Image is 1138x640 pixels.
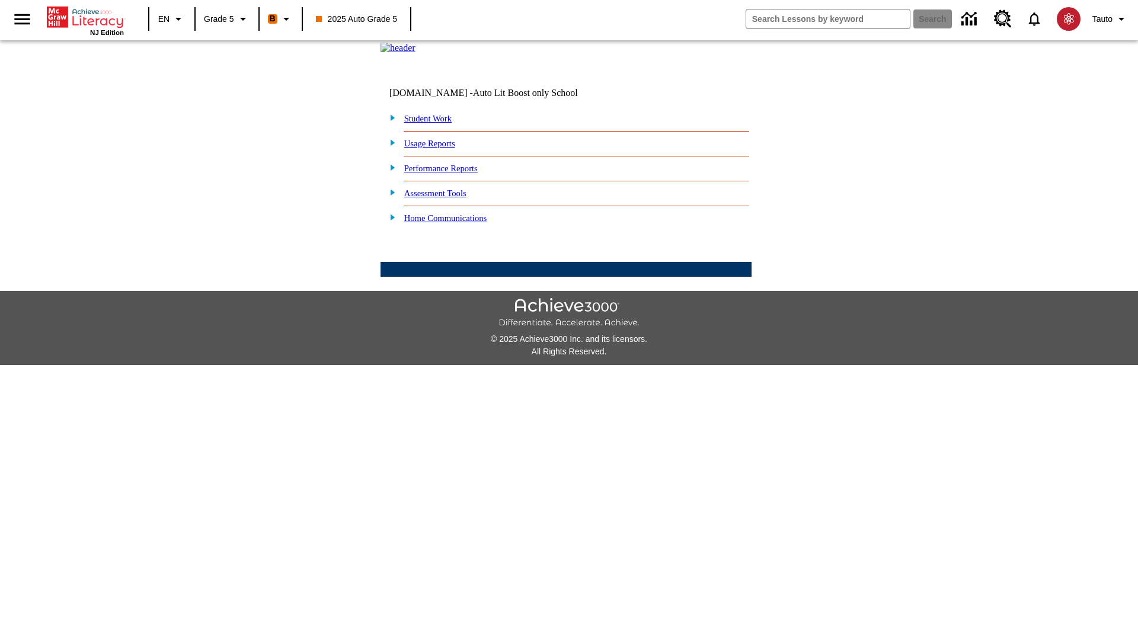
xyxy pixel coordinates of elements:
button: Language: EN, Select a language [153,8,191,30]
div: Home [47,4,124,36]
a: Student Work [404,114,452,123]
button: Grade: Grade 5, Select a grade [199,8,255,30]
span: Grade 5 [204,13,234,25]
img: avatar image [1057,7,1081,31]
img: plus.gif [383,112,396,123]
span: NJ Edition [90,29,124,36]
a: Resource Center, Will open in new tab [987,3,1019,35]
a: Usage Reports [404,139,455,148]
img: plus.gif [383,212,396,222]
img: plus.gif [383,137,396,148]
img: plus.gif [383,187,396,197]
a: Data Center [954,3,987,36]
nobr: Auto Lit Boost only School [473,88,578,98]
button: Select a new avatar [1050,4,1088,34]
td: [DOMAIN_NAME] - [389,88,608,98]
img: plus.gif [383,162,396,172]
a: Performance Reports [404,164,478,173]
a: Home Communications [404,213,487,223]
span: Tauto [1092,13,1113,25]
button: Profile/Settings [1088,8,1133,30]
button: Boost Class color is orange. Change class color [263,8,298,30]
a: Notifications [1019,4,1050,34]
button: Open side menu [5,2,40,37]
img: Achieve3000 Differentiate Accelerate Achieve [498,298,640,328]
a: Assessment Tools [404,188,466,198]
span: EN [158,13,170,25]
input: search field [746,9,910,28]
span: 2025 Auto Grade 5 [316,13,398,25]
span: B [270,11,276,26]
img: header [381,43,415,53]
